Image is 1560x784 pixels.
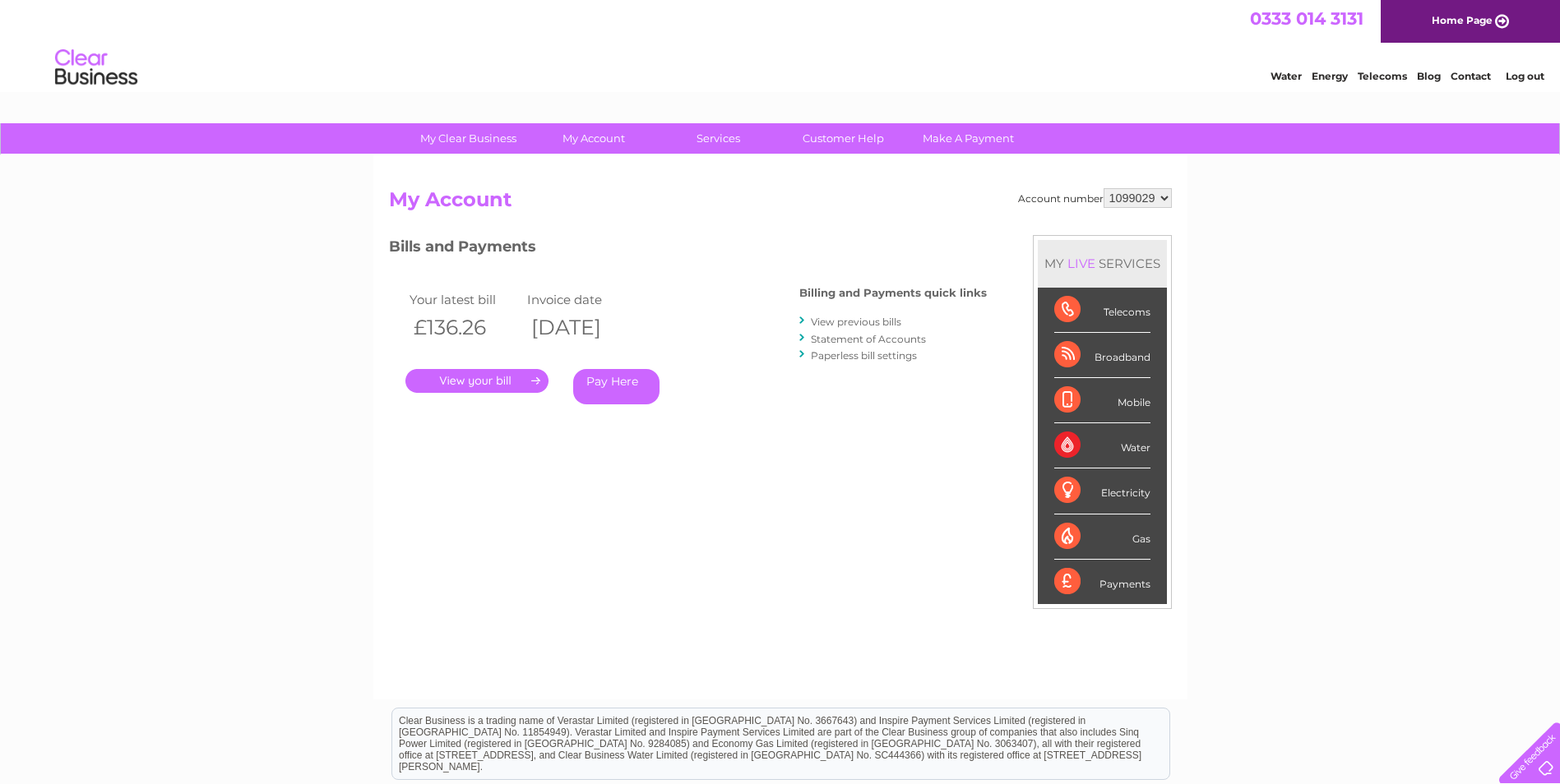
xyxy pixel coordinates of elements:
[1054,378,1150,423] div: Mobile
[523,311,641,344] th: [DATE]
[1250,8,1363,29] a: 0333 014 3131
[650,123,786,154] a: Services
[1506,70,1544,82] a: Log out
[573,369,660,404] a: Pay Here
[1054,333,1150,378] div: Broadband
[900,123,1036,154] a: Make A Payment
[1451,70,1491,82] a: Contact
[1018,188,1172,208] div: Account number
[400,123,536,154] a: My Clear Business
[1054,468,1150,514] div: Electricity
[1038,240,1167,287] div: MY SERVICES
[811,349,917,362] a: Paperless bill settings
[1312,70,1348,82] a: Energy
[405,311,524,344] th: £136.26
[1417,70,1441,82] a: Blog
[405,288,524,311] td: Your latest bill
[799,287,987,299] h4: Billing and Payments quick links
[405,369,549,393] a: .
[1054,560,1150,604] div: Payments
[811,333,926,345] a: Statement of Accounts
[525,123,661,154] a: My Account
[1054,288,1150,333] div: Telecoms
[1358,70,1407,82] a: Telecoms
[1271,70,1302,82] a: Water
[54,43,138,93] img: logo.png
[1054,514,1150,560] div: Gas
[1054,423,1150,468] div: Water
[389,235,987,264] h3: Bills and Payments
[775,123,911,154] a: Customer Help
[392,9,1169,80] div: Clear Business is a trading name of Verastar Limited (registered in [GEOGRAPHIC_DATA] No. 3667643...
[389,188,1172,219] h2: My Account
[523,288,641,311] td: Invoice date
[1064,256,1099,271] div: LIVE
[811,316,901,328] a: View previous bills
